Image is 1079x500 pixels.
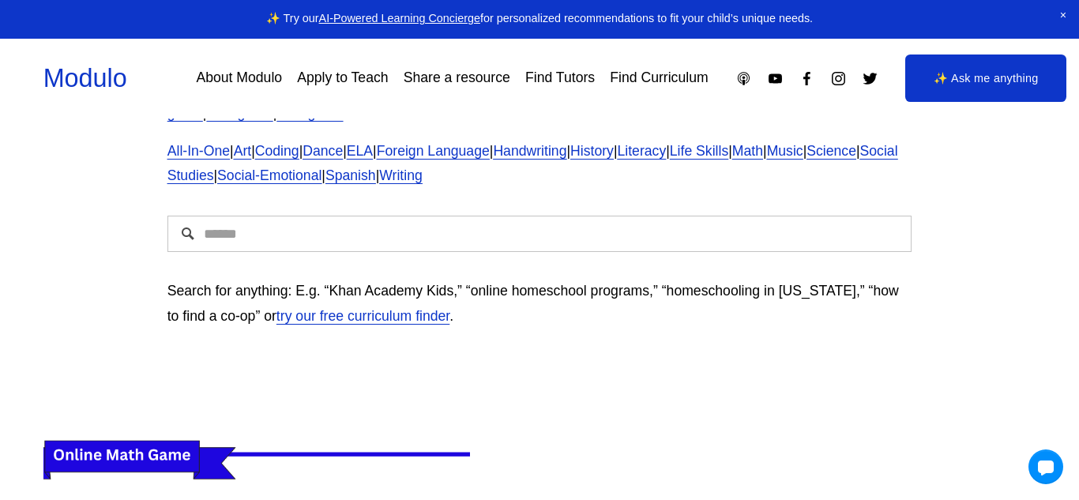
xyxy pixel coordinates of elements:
[806,143,856,159] a: Science
[196,65,282,92] a: About Modulo
[325,167,376,183] a: Spanish
[303,143,343,159] a: Dance
[276,308,449,324] a: try our free curriculum finder
[493,143,566,159] a: Handwriting
[167,80,909,121] a: 10th grade
[862,70,878,87] a: Twitter
[167,279,912,329] p: Search for anything: E.g. “Khan Academy Kids,” “online homeschool programs,” “homeschooling in [U...
[297,65,388,92] a: Apply to Teach
[799,70,815,87] a: Facebook
[525,65,595,92] a: Find Tutors
[217,167,321,183] a: Social-Emotional
[167,143,898,184] a: Social Studies
[404,65,510,92] a: Share a resource
[379,167,423,183] a: Writing
[234,143,252,159] a: Art
[276,105,343,121] a: 12th grade
[767,70,784,87] a: YouTube
[670,143,728,159] a: Life Skills
[610,65,708,92] a: Find Curriculum
[347,143,373,159] a: ELA
[905,55,1066,102] a: ✨ Ask me anything
[43,64,127,92] a: Modulo
[377,143,490,159] a: Foreign Language
[167,216,912,252] input: Search
[732,143,763,159] a: Math
[167,139,912,190] p: | | | | | | | | | | | | | | | |
[570,143,614,159] a: History
[255,143,299,159] a: Coding
[617,143,666,159] a: Literacy
[206,105,273,121] a: 11th grade
[767,143,803,159] a: Music
[735,70,752,87] a: Apple Podcasts
[830,70,847,87] a: Instagram
[319,12,480,24] a: AI-Powered Learning Concierge
[167,143,230,159] a: All-In-One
